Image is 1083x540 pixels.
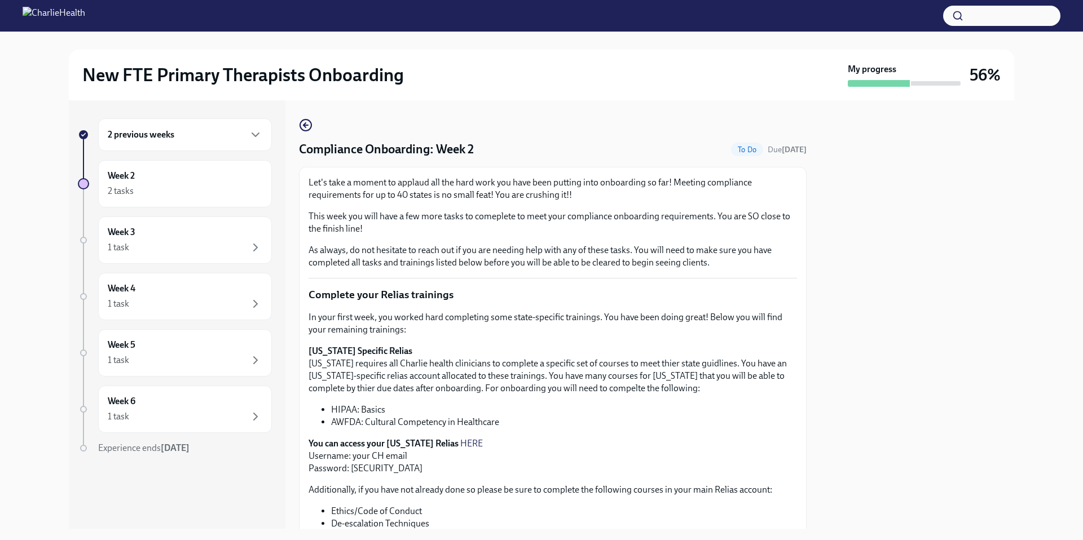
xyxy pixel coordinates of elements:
h6: Week 3 [108,226,135,238]
span: To Do [731,145,763,154]
li: HIPAA: Basics [331,404,797,416]
h4: Compliance Onboarding: Week 2 [299,141,474,158]
h6: Week 2 [108,170,135,182]
a: Week 22 tasks [78,160,272,207]
div: 2 previous weeks [98,118,272,151]
span: Experience ends [98,442,190,453]
div: 1 task [108,298,129,310]
a: Week 41 task [78,273,272,320]
strong: My progress [848,63,896,76]
div: 1 task [108,410,129,423]
a: HERE [460,438,483,449]
strong: You can access your [US_STATE] Relias [309,438,459,449]
p: Complete your Relias trainings [309,287,797,302]
h6: Week 5 [108,339,135,351]
strong: [US_STATE] Specific Relias [309,346,412,356]
div: 2 tasks [108,185,134,197]
p: In your first week, you worked hard completing some state-specific trainings. You have been doing... [309,311,797,336]
p: Additionally, if you have not already done so please be sure to complete the following courses in... [309,484,797,496]
li: AWFDA: Cultural Competency in Healthcare [331,416,797,428]
p: This week you will have a few more tasks to comeplete to meet your compliance onboarding requirem... [309,210,797,235]
h6: Week 4 [108,282,135,295]
strong: [DATE] [161,442,190,453]
a: Week 31 task [78,216,272,264]
h2: New FTE Primary Therapists Onboarding [82,64,404,86]
h6: 2 previous weeks [108,129,174,141]
li: De-escalation Techniques [331,517,797,530]
h3: 56% [970,65,1001,85]
strong: [DATE] [782,145,807,154]
span: October 18th, 2025 07:00 [768,144,807,155]
li: Ethics/Code of Conduct [331,505,797,517]
span: Due [768,145,807,154]
p: As always, do not hesitate to reach out if you are needing help with any of these tasks. You will... [309,244,797,269]
p: [US_STATE] requires all Charlie health clinicians to complete a specific set of courses to meet t... [309,345,797,395]
img: CharlieHealth [23,7,85,25]
a: Week 51 task [78,329,272,377]
h6: Week 6 [108,395,135,408]
a: Week 61 task [78,386,272,433]
p: Let's take a moment to applaud all the hard work you have been putting into onboarding so far! Me... [309,176,797,201]
div: 1 task [108,241,129,254]
p: Username: your CH email Password: [SECURITY_DATA] [309,437,797,475]
div: 1 task [108,354,129,366]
